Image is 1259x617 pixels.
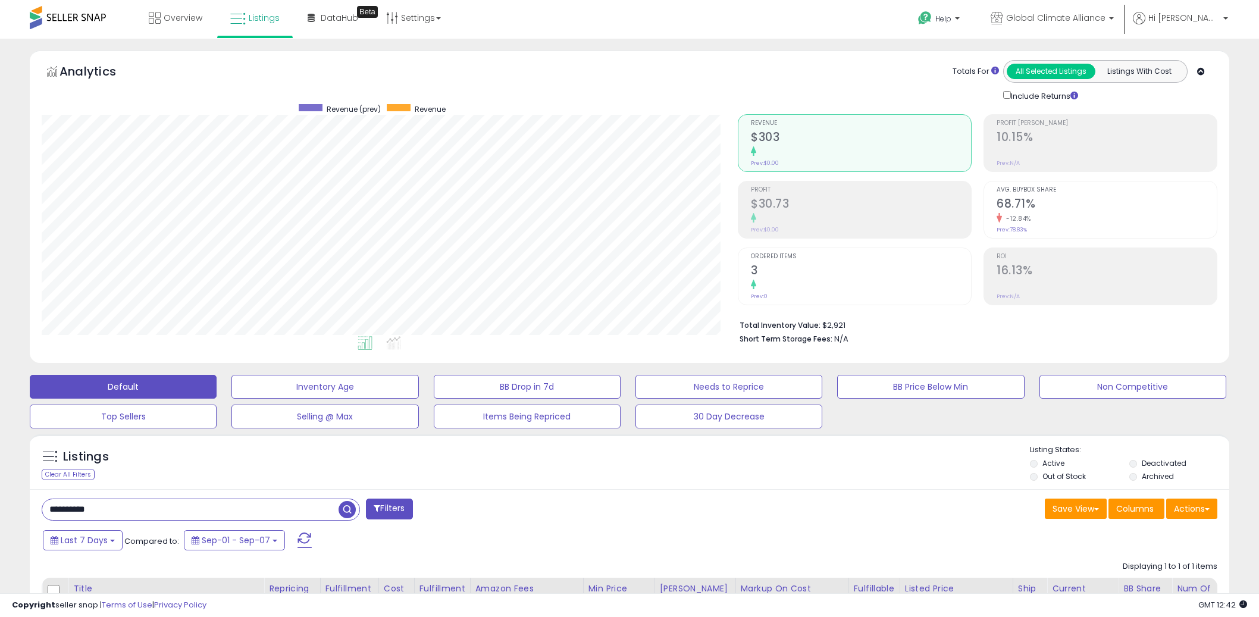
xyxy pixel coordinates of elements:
div: Amazon Fees [475,582,578,595]
div: [PERSON_NAME] [660,582,731,595]
button: Non Competitive [1039,375,1226,399]
span: Avg. Buybox Share [997,187,1217,193]
div: Min Price [588,582,650,595]
div: Ship Price [1018,582,1042,607]
span: Last 7 Days [61,534,108,546]
h2: 3 [751,264,971,280]
span: Revenue [415,104,446,114]
h2: 10.15% [997,130,1217,146]
span: Compared to: [124,535,179,547]
span: Revenue [751,120,971,127]
button: All Selected Listings [1007,64,1095,79]
button: Items Being Repriced [434,405,621,428]
a: Help [909,2,972,39]
div: Current Buybox Price [1052,582,1113,607]
small: Prev: N/A [997,159,1020,167]
span: 2025-09-15 12:42 GMT [1198,599,1247,610]
button: Top Sellers [30,405,217,428]
h2: 16.13% [997,264,1217,280]
button: 30 Day Decrease [635,405,822,428]
span: Overview [164,12,202,24]
i: Get Help [917,11,932,26]
small: -12.84% [1002,214,1031,223]
div: Displaying 1 to 1 of 1 items [1123,561,1217,572]
a: Privacy Policy [154,599,206,610]
div: Markup on Cost [741,582,844,595]
div: Title [73,582,259,595]
a: Terms of Use [102,599,152,610]
li: $2,921 [740,317,1208,331]
label: Deactivated [1142,458,1186,468]
label: Active [1042,458,1064,468]
span: Profit [PERSON_NAME] [997,120,1217,127]
button: Listings With Cost [1095,64,1183,79]
span: Global Climate Alliance [1006,12,1105,24]
button: BB Drop in 7d [434,375,621,399]
span: Help [935,14,951,24]
div: Fulfillable Quantity [854,582,895,607]
h2: $303 [751,130,971,146]
button: Sep-01 - Sep-07 [184,530,285,550]
strong: Copyright [12,599,55,610]
small: Prev: 0 [751,293,768,300]
span: N/A [834,333,848,344]
div: Tooltip anchor [357,6,378,18]
button: Needs to Reprice [635,375,822,399]
h5: Analytics [59,63,139,83]
span: DataHub [321,12,358,24]
span: Ordered Items [751,253,971,260]
label: Archived [1142,471,1174,481]
span: Columns [1116,503,1154,515]
button: Inventory Age [231,375,418,399]
div: Include Returns [994,89,1092,102]
div: Clear All Filters [42,469,95,480]
button: Last 7 Days [43,530,123,550]
a: Hi [PERSON_NAME] [1133,12,1228,39]
small: Prev: N/A [997,293,1020,300]
span: Revenue (prev) [327,104,381,114]
span: Listings [249,12,280,24]
span: ROI [997,253,1217,260]
p: Listing States: [1030,444,1229,456]
small: Prev: $0.00 [751,226,779,233]
div: Num of Comp. [1177,582,1220,607]
button: Filters [366,499,412,519]
button: BB Price Below Min [837,375,1024,399]
span: Hi [PERSON_NAME] [1148,12,1220,24]
h2: 68.71% [997,197,1217,213]
div: Totals For [953,66,999,77]
button: Actions [1166,499,1217,519]
button: Default [30,375,217,399]
span: Sep-01 - Sep-07 [202,534,270,546]
small: Prev: $0.00 [751,159,779,167]
b: Short Term Storage Fees: [740,334,832,344]
div: Listed Price [905,582,1008,595]
div: seller snap | | [12,600,206,611]
button: Selling @ Max [231,405,418,428]
div: Cost [384,582,409,595]
button: Save View [1045,499,1107,519]
div: Fulfillment Cost [419,582,465,607]
h2: $30.73 [751,197,971,213]
div: BB Share 24h. [1123,582,1167,607]
div: Fulfillment [325,582,374,595]
button: Columns [1108,499,1164,519]
span: Profit [751,187,971,193]
label: Out of Stock [1042,471,1086,481]
h5: Listings [63,449,109,465]
div: Repricing [269,582,315,595]
b: Total Inventory Value: [740,320,820,330]
small: Prev: 78.83% [997,226,1027,233]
